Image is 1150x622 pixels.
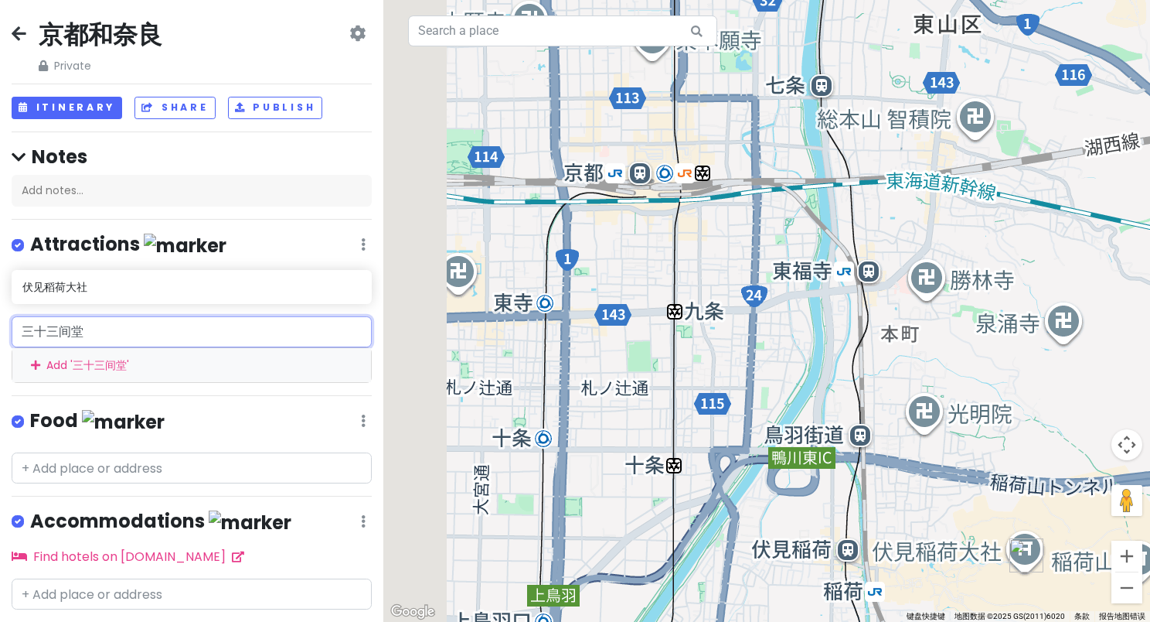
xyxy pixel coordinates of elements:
[12,175,372,207] div: Add notes...
[12,579,372,610] input: + Add place or address
[907,611,945,622] button: 键盘快捷键
[1111,485,1142,516] button: 将街景小人拖到地图上以打开街景
[82,410,165,434] img: marker
[12,316,372,347] input: + Add place or address
[12,145,372,169] h4: Notes
[387,602,438,622] a: 在 Google 地图中打开此区域（会打开一个新窗口）
[30,509,291,535] h4: Accommodations
[954,612,1065,620] span: 地图数据 ©2025 GS(2011)6020
[1074,612,1090,620] a: 条款（在新标签页中打开）
[1111,572,1142,603] button: 缩小
[209,511,291,535] img: marker
[1111,541,1142,572] button: 放大
[12,97,122,119] button: Itinerary
[30,408,165,434] h4: Food
[12,453,372,484] input: + Add place or address
[1111,429,1142,460] button: 地图镜头控件
[39,57,162,74] span: Private
[30,232,226,258] h4: Attractions
[12,548,244,566] a: Find hotels on [DOMAIN_NAME]
[1099,612,1145,620] a: 报告地图错误
[408,15,717,46] input: Search a place
[144,234,226,258] img: marker
[228,97,323,119] button: Publish
[22,280,360,294] h6: 伏见稻荷大社
[387,602,438,622] img: Google
[1009,538,1043,572] div: 伏见稻荷大社
[39,19,162,51] h2: 京都和奈良
[134,97,215,119] button: Share
[12,348,371,383] div: Add ' 三十三间堂 '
